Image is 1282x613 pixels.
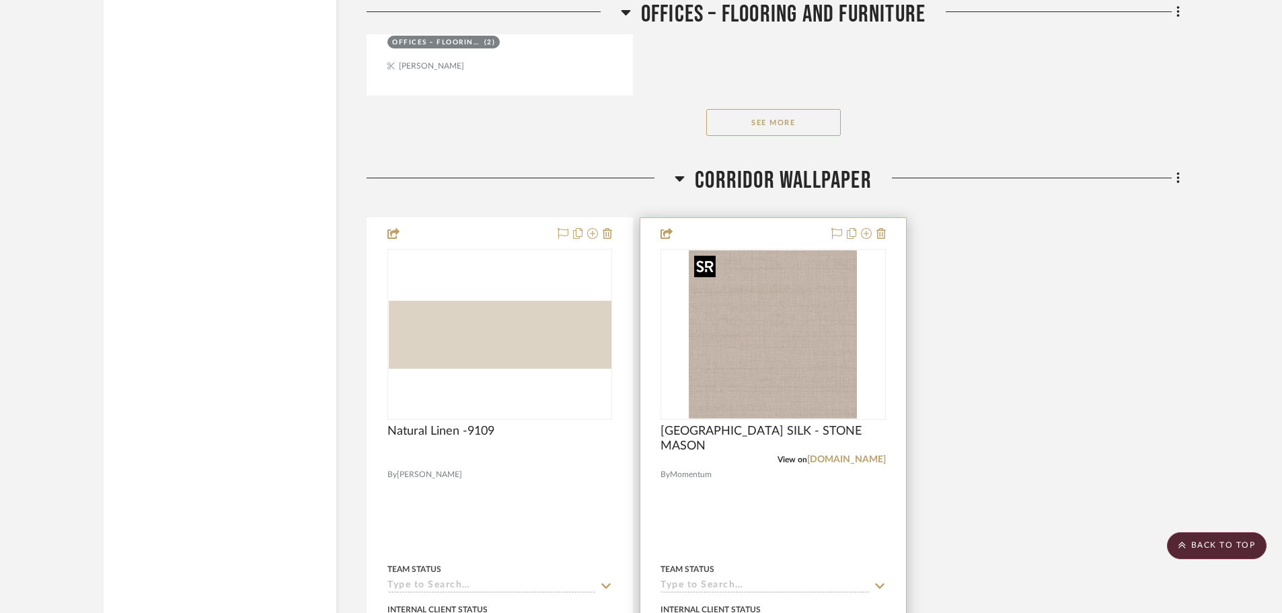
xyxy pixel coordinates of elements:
[661,563,714,575] div: Team Status
[1167,532,1267,559] scroll-to-top-button: BACK TO TOP
[661,580,869,593] input: Type to Search…
[706,109,841,136] button: See More
[670,468,712,481] span: Momentum
[389,301,611,369] img: Natural Linen -9109
[695,166,872,195] span: Corridor Wallpaper
[661,468,670,481] span: By
[397,468,462,481] span: [PERSON_NAME]
[387,424,494,439] span: Natural Linen -9109
[387,468,397,481] span: By
[392,38,481,48] div: Offices – flooring and furniture
[387,563,441,575] div: Team Status
[807,455,886,464] a: [DOMAIN_NAME]
[778,456,807,464] span: View on
[689,250,857,419] img: P3TEC SOUTH BEACH SILK - STONE MASON
[387,580,596,593] input: Type to Search…
[484,38,496,48] div: (2)
[661,250,884,419] div: 0
[661,424,885,454] span: [GEOGRAPHIC_DATA] SILK - STONE MASON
